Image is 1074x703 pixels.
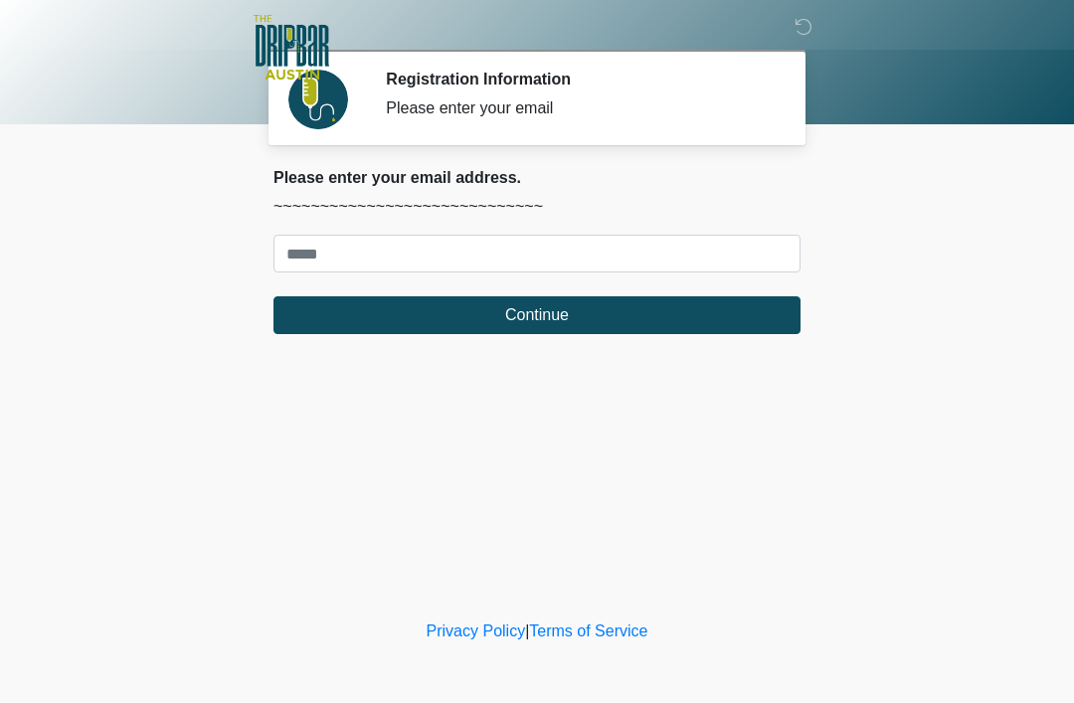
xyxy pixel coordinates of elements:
p: ~~~~~~~~~~~~~~~~~~~~~~~~~~~~~ [273,195,801,219]
a: | [525,622,529,639]
div: Please enter your email [386,96,771,120]
img: Agent Avatar [288,70,348,129]
h2: Please enter your email address. [273,168,801,187]
button: Continue [273,296,801,334]
img: The DRIPBaR - Austin The Domain Logo [254,15,329,80]
a: Terms of Service [529,622,647,639]
a: Privacy Policy [427,622,526,639]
